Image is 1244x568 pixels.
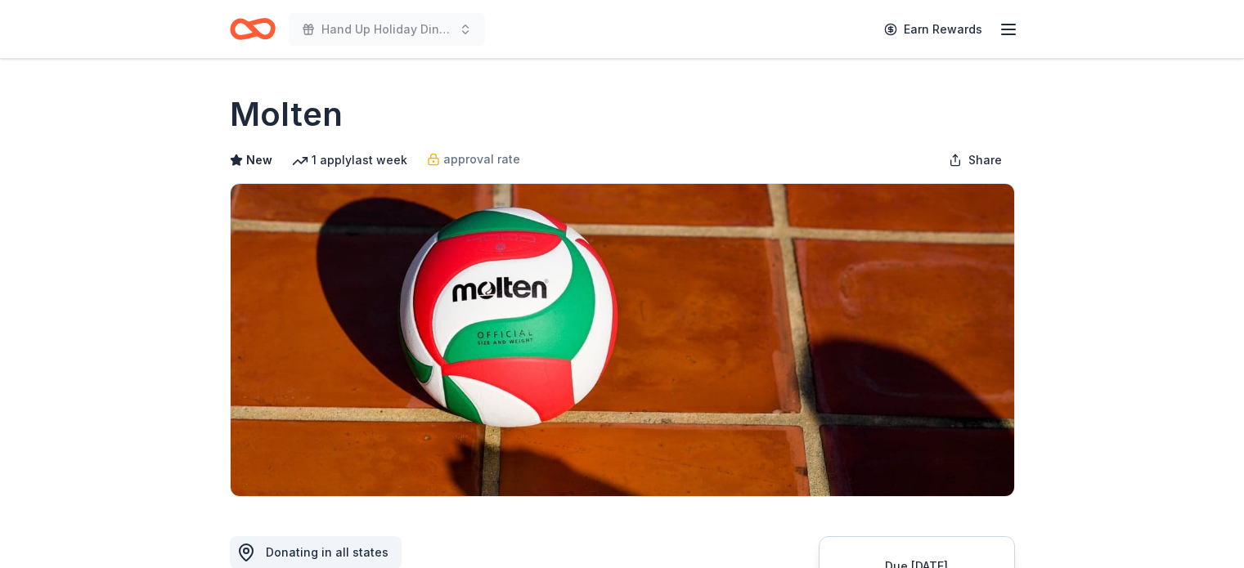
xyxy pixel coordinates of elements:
h1: Molten [230,92,343,137]
a: Earn Rewards [874,15,992,44]
span: Share [968,150,1002,170]
span: New [246,150,272,170]
span: Donating in all states [266,545,388,559]
button: Share [936,144,1015,177]
button: Hand Up Holiday Dinner and Auction [289,13,485,46]
div: 1 apply last week [292,150,407,170]
span: Hand Up Holiday Dinner and Auction [321,20,452,39]
a: Home [230,10,276,48]
span: approval rate [443,150,520,169]
img: Image for Molten [231,184,1014,496]
a: approval rate [427,150,520,169]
